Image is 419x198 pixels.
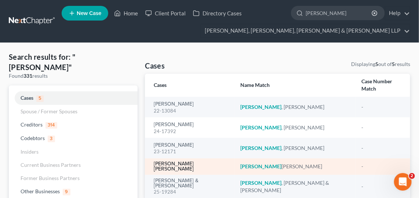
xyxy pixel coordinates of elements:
a: [PERSON_NAME] & [PERSON_NAME] [154,178,229,188]
th: Case Number Match [356,74,410,97]
a: [PERSON_NAME] [154,102,194,107]
div: Found results [9,72,138,80]
a: Help [385,7,410,20]
span: Former Business Partners [21,175,80,181]
th: Cases [145,74,234,97]
input: Search by name... [306,6,373,20]
span: Creditors [21,121,43,128]
span: Other Businesses [21,188,60,194]
div: - [361,183,401,190]
a: [PERSON_NAME] [PERSON_NAME] [154,161,229,172]
div: , [PERSON_NAME] [241,124,350,131]
div: , [PERSON_NAME] [241,144,350,152]
span: 5 [36,95,44,102]
span: 314 [45,122,57,129]
div: - [361,103,401,111]
span: Cases [21,95,33,101]
strong: 5 [375,61,378,67]
a: Spouse / Former Spouses [9,105,138,118]
em: [PERSON_NAME] [241,163,282,169]
iframe: Intercom live chat [394,173,412,191]
a: Client Portal [142,7,189,20]
span: 2 [409,173,415,179]
h4: Cases [145,60,165,71]
span: Spouse / Former Spouses [21,108,77,114]
div: 25-19284 [154,188,229,195]
a: Cases5 [9,91,138,105]
a: Former Business Partners [9,172,138,185]
div: - [361,163,401,170]
span: New Case [77,11,101,16]
div: [PERSON_NAME] [241,163,350,170]
a: [PERSON_NAME] [154,143,194,148]
span: Current Business Partners [21,162,81,168]
div: - [361,124,401,131]
span: 3 [48,136,55,142]
div: 22-13084 [154,107,229,114]
div: - [361,144,401,152]
a: [PERSON_NAME] [154,122,194,127]
em: [PERSON_NAME] [241,145,282,151]
div: 23-12171 [154,148,229,155]
a: Codebtors3 [9,132,138,145]
div: Displaying out of results [351,60,410,68]
span: Codebtors [21,135,45,141]
a: Current Business Partners [9,158,138,172]
strong: 331 [23,73,32,79]
a: Home [110,7,142,20]
em: [PERSON_NAME] [241,104,282,110]
span: 9 [63,189,70,195]
span: Insiders [21,148,39,155]
th: Name Match [235,74,356,97]
div: , [PERSON_NAME] & [PERSON_NAME] [241,179,350,194]
em: [PERSON_NAME] [241,124,282,131]
strong: 5 [392,61,395,67]
em: [PERSON_NAME] [241,180,282,186]
a: Insiders [9,145,138,158]
div: , [PERSON_NAME] [241,103,350,111]
h4: Search results for: "[PERSON_NAME]" [9,52,138,72]
a: Directory Cases [189,7,245,20]
div: 24-17392 [154,128,229,135]
a: Creditors314 [9,118,138,132]
a: [PERSON_NAME], [PERSON_NAME], [PERSON_NAME] & [PERSON_NAME] LLP [201,24,410,37]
